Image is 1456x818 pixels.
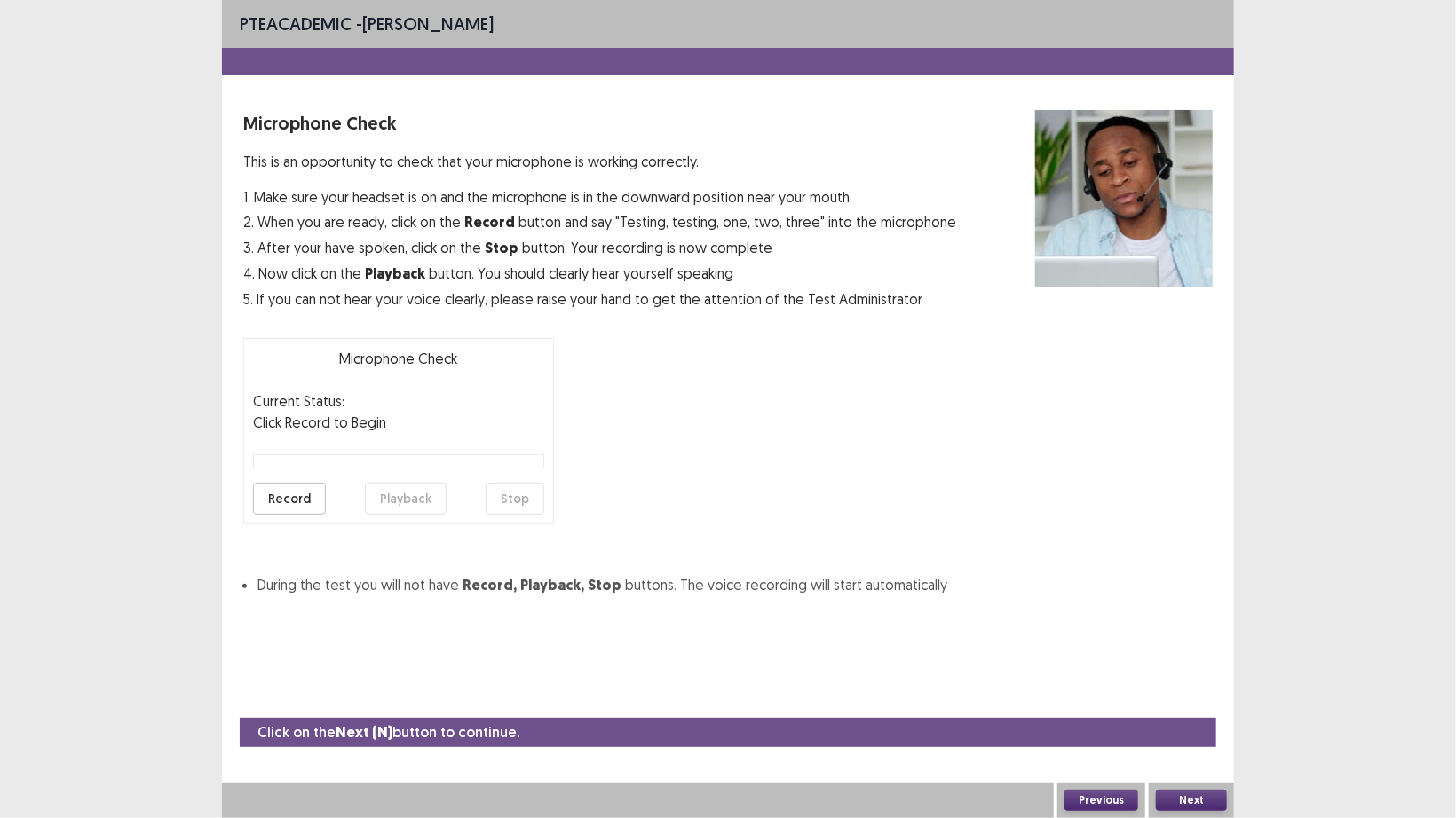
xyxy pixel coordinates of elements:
img: microphone check [1035,110,1213,287]
button: Record [253,483,326,515]
p: 4. Now click on the button. You should clearly hear yourself speaking [243,263,956,285]
strong: Stop [588,576,621,594]
p: Current Status: [253,390,344,412]
p: 2. When you are ready, click on the button and say "Testing, testing, one, two, three" into the m... [243,211,956,233]
strong: Playback [365,264,425,283]
strong: Stop [485,239,518,257]
p: Click on the button to continue. [257,721,519,743]
p: 3. After your have spoken, click on the button. Your recording is now complete [243,237,956,259]
strong: Record [464,213,515,232]
li: During the test you will not have buttons. The voice recording will start automatically [257,574,1213,596]
p: 5. If you can not hear your voice clearly, please raise your hand to get the attention of the Tes... [243,288,956,310]
button: Previous [1064,790,1138,811]
button: Stop [486,483,544,515]
p: Click Record to Begin [253,412,544,433]
strong: Record, [463,576,517,594]
p: Microphone Check [253,348,544,369]
p: Microphone Check [243,110,956,137]
p: - [PERSON_NAME] [240,11,494,37]
button: Playback [365,483,447,515]
strong: Next (N) [336,723,392,742]
span: PTE academic [240,12,352,35]
strong: Playback, [520,576,584,594]
button: Next [1156,790,1227,811]
p: 1. Make sure your headset is on and the microphone is in the downward position near your mouth [243,186,956,208]
p: This is an opportunity to check that your microphone is working correctly. [243,151,956,172]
